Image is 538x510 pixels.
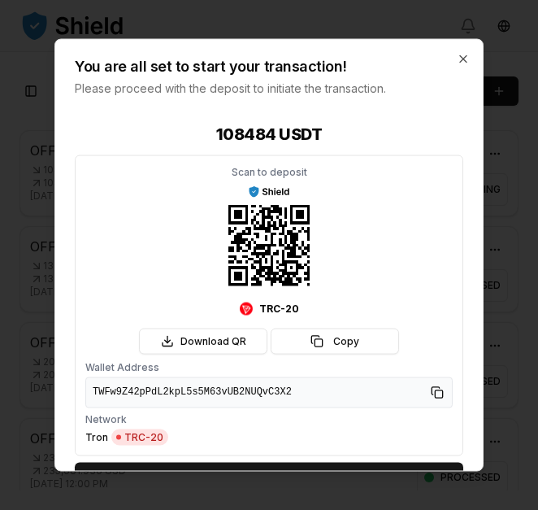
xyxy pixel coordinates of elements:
[85,360,453,373] p: Wallet Address
[259,302,299,315] span: TRC-20
[75,59,463,73] h2: You are all set to start your transaction!
[93,386,426,399] span: TWFw9Z42pPdL2kpL5s5M63vUB2NUQvC3X2
[248,185,290,198] img: ShieldPay Logo
[111,429,168,445] span: TRC-20
[139,328,267,354] button: Download QR
[232,165,307,178] p: Scan to deposit
[85,412,453,425] p: Network
[271,328,399,354] button: Copy
[240,302,253,315] img: Tron Logo
[75,80,463,96] p: Please proceed with the deposit to initiate the transaction.
[75,462,463,491] button: Done
[75,122,463,145] h1: 108484 USDT
[85,430,108,443] span: Tron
